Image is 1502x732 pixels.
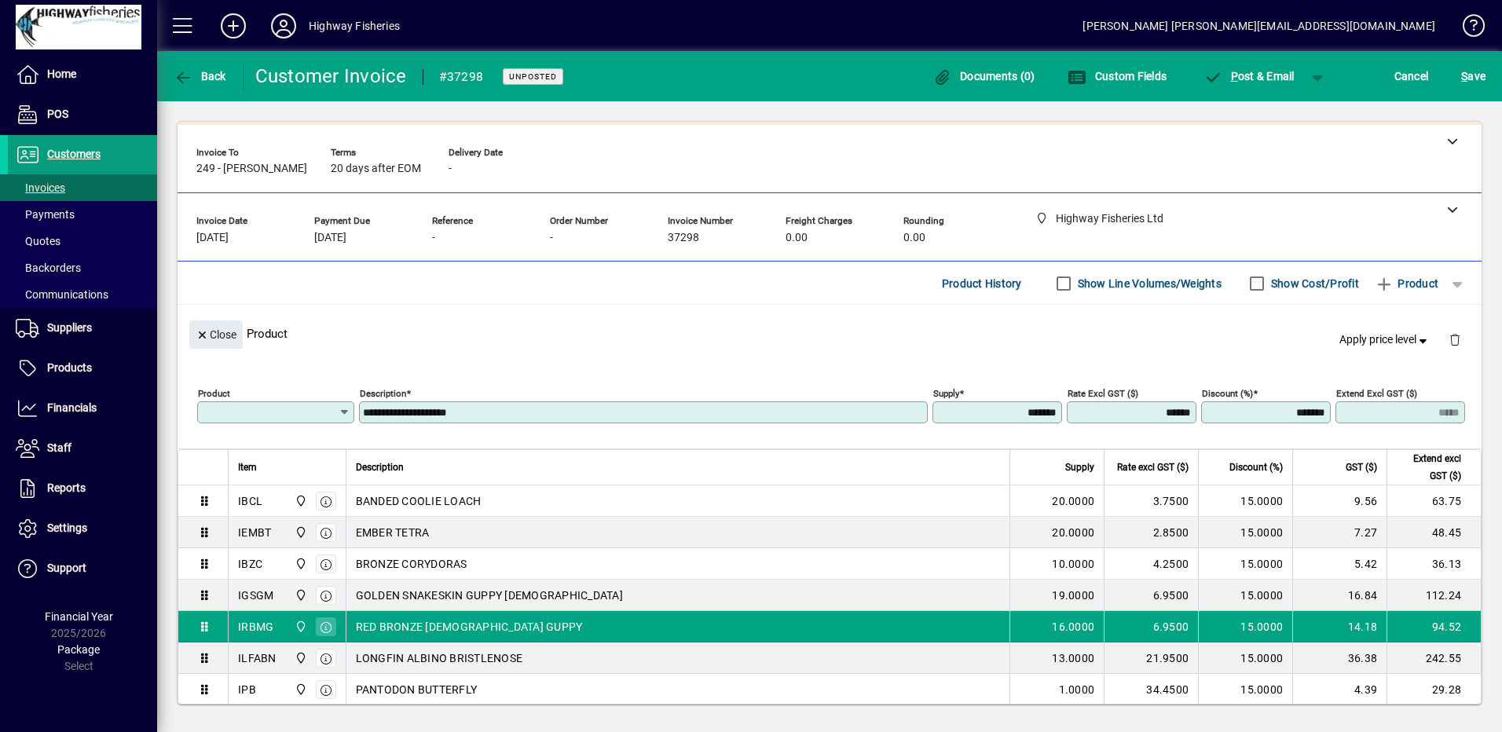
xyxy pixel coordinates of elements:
[157,62,244,90] app-page-header-button: Back
[1333,326,1437,354] button: Apply price level
[238,587,273,603] div: IGSGM
[314,232,346,244] span: [DATE]
[331,163,421,175] span: 20 days after EOM
[1387,485,1481,517] td: 63.75
[8,228,157,254] a: Quotes
[1198,580,1292,611] td: 15.0000
[1292,485,1387,517] td: 9.56
[291,618,309,635] span: Highway Fisheries Ltd
[432,232,435,244] span: -
[1451,3,1482,54] a: Knowledge Base
[1198,611,1292,642] td: 15.0000
[933,388,959,399] mat-label: Supply
[942,271,1022,296] span: Product History
[439,64,484,90] div: #37298
[16,235,60,247] span: Quotes
[8,254,157,281] a: Backorders
[238,650,277,666] div: ILFABN
[291,650,309,667] span: Highway Fisheries Ltd
[8,309,157,348] a: Suppliers
[8,469,157,508] a: Reports
[291,555,309,573] span: Highway Fisheries Ltd
[47,361,92,374] span: Products
[8,95,157,134] a: POS
[238,682,256,697] div: IPB
[309,13,400,38] div: Highway Fisheries
[8,389,157,428] a: Financials
[170,62,230,90] button: Back
[291,681,309,698] span: Highway Fisheries Ltd
[238,619,273,635] div: IRBMG
[178,305,1482,362] div: Product
[550,232,553,244] span: -
[238,459,257,476] span: Item
[16,288,108,301] span: Communications
[47,321,92,334] span: Suppliers
[57,643,100,656] span: Package
[1457,62,1489,90] button: Save
[1114,682,1189,697] div: 34.4500
[1114,556,1189,572] div: 4.2500
[1052,619,1094,635] span: 16.0000
[1196,62,1302,90] button: Post & Email
[47,562,86,574] span: Support
[238,525,271,540] div: IEMBT
[8,509,157,548] a: Settings
[668,232,699,244] span: 37298
[1064,62,1170,90] button: Custom Fields
[258,12,309,40] button: Profile
[1203,70,1295,82] span: ost & Email
[356,459,404,476] span: Description
[16,208,75,221] span: Payments
[1114,493,1189,509] div: 3.7500
[291,492,309,510] span: Highway Fisheries Ltd
[1436,332,1474,346] app-page-header-button: Delete
[238,556,262,572] div: IBZC
[47,481,86,494] span: Reports
[8,429,157,468] a: Staff
[255,64,407,89] div: Customer Invoice
[1114,525,1189,540] div: 2.8500
[16,181,65,194] span: Invoices
[47,108,68,120] span: POS
[208,12,258,40] button: Add
[1390,62,1433,90] button: Cancel
[360,388,406,399] mat-label: Description
[1068,388,1138,399] mat-label: Rate excl GST ($)
[1292,674,1387,705] td: 4.39
[291,587,309,604] span: Highway Fisheries Ltd
[1229,459,1283,476] span: Discount (%)
[1397,450,1461,485] span: Extend excl GST ($)
[1114,619,1189,635] div: 6.9500
[1292,548,1387,580] td: 5.42
[16,262,81,274] span: Backorders
[291,524,309,541] span: Highway Fisheries Ltd
[1083,13,1435,38] div: [PERSON_NAME] [PERSON_NAME][EMAIL_ADDRESS][DOMAIN_NAME]
[1387,642,1481,674] td: 242.55
[45,610,113,623] span: Financial Year
[903,232,925,244] span: 0.00
[1052,650,1094,666] span: 13.0000
[936,269,1028,298] button: Product History
[1292,642,1387,674] td: 36.38
[1202,388,1253,399] mat-label: Discount (%)
[356,682,478,697] span: PANTODON BUTTERFLY
[356,619,583,635] span: RED BRONZE [DEMOGRAPHIC_DATA] GUPPY
[189,320,243,349] button: Close
[47,148,101,160] span: Customers
[1052,587,1094,603] span: 19.0000
[1387,548,1481,580] td: 36.13
[47,401,97,414] span: Financials
[1198,485,1292,517] td: 15.0000
[1068,70,1167,82] span: Custom Fields
[8,349,157,388] a: Products
[1387,674,1481,705] td: 29.28
[1394,64,1429,89] span: Cancel
[1059,682,1095,697] span: 1.0000
[449,163,452,175] span: -
[1292,517,1387,548] td: 7.27
[1052,493,1094,509] span: 20.0000
[1198,674,1292,705] td: 15.0000
[1114,650,1189,666] div: 21.9500
[1436,320,1474,358] button: Delete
